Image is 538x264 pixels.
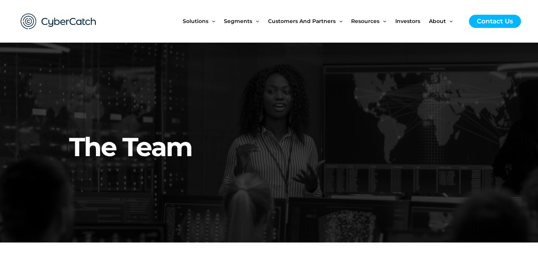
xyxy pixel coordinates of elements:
nav: Site Navigation: New Main Menu [183,5,461,37]
span: Menu Toggle [208,5,215,37]
span: Solutions [183,5,208,37]
h2: The Team [69,63,475,164]
span: Menu Toggle [336,5,342,37]
span: Segments [224,5,252,37]
span: Customers and Partners [268,5,336,37]
img: CyberCatch [13,6,104,37]
span: Menu Toggle [252,5,259,37]
a: Contact Us [469,15,521,28]
span: About [429,5,446,37]
span: Resources [351,5,379,37]
span: Investors [395,5,420,37]
a: Investors [395,5,429,37]
span: Menu Toggle [379,5,386,37]
span: Menu Toggle [446,5,453,37]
